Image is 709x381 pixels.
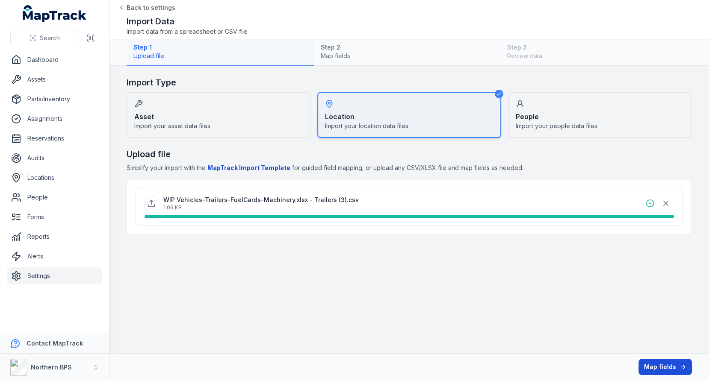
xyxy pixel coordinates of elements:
a: People [7,189,102,206]
span: Import your asset data files [134,122,210,130]
span: Map fields [321,52,493,60]
a: Assets [7,71,102,88]
strong: Northern BPS [31,363,72,371]
button: Map fields [638,359,692,375]
h2: Import Data [127,15,248,27]
span: Import your people data files [516,122,597,130]
a: Dashboard [7,51,102,68]
strong: Location [325,111,354,122]
a: Audits [7,149,102,167]
a: MapTrack [23,5,87,22]
h2: Import Type [127,76,692,88]
strong: Step 1 [133,43,307,52]
span: Back to settings [127,3,175,12]
span: Upload file [133,52,307,60]
a: Locations [7,169,102,186]
span: Import your location data files [325,122,408,130]
a: Parts/Inventory [7,91,102,108]
strong: Contact MapTrack [27,340,83,347]
strong: Asset [134,111,154,122]
strong: Step 2 [321,43,493,52]
p: 1.09 KB [163,204,359,211]
button: Search [10,30,79,46]
a: Forms [7,208,102,226]
a: Assignments [7,110,102,127]
button: Step 1Upload file [127,40,314,66]
a: Alerts [7,248,102,265]
button: Step 2Map fields [314,40,500,66]
span: Import data from a spreadsheet or CSV file [127,27,248,36]
a: Settings [7,267,102,284]
a: Reservations [7,130,102,147]
b: MapTrack Import Template [207,164,290,171]
a: Reports [7,228,102,245]
strong: People [516,111,539,122]
span: Search [40,34,60,42]
h2: Upload file [127,148,692,160]
span: Simplify your import with the for guided field mapping, or upload any CSV/XLSX file and map field... [127,164,692,172]
a: Back to settings [118,3,175,12]
p: WIP Vehicles-Trailers-FuelCards-Machinery.xlsx - Trailers (3).csv [163,196,359,204]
